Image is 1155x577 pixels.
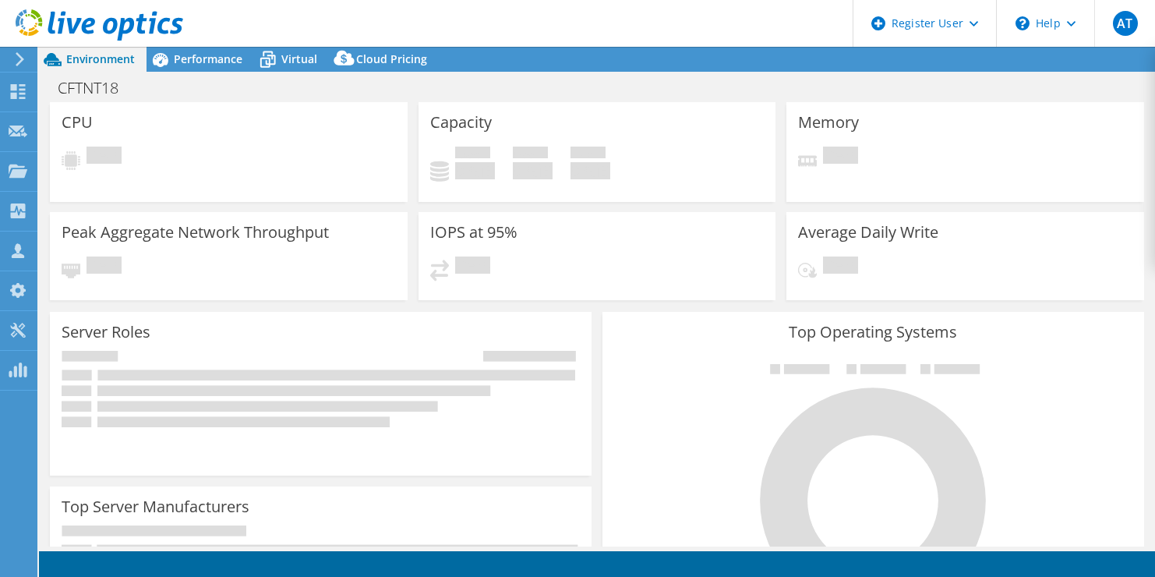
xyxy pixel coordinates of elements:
[356,51,427,66] span: Cloud Pricing
[430,224,517,241] h3: IOPS at 95%
[66,51,135,66] span: Environment
[174,51,242,66] span: Performance
[62,498,249,515] h3: Top Server Manufacturers
[1113,11,1138,36] span: AT
[570,147,606,162] span: Total
[823,147,858,168] span: Pending
[455,162,495,179] h4: 0 GiB
[614,324,1132,341] h3: Top Operating Systems
[798,224,938,241] h3: Average Daily Write
[455,147,490,162] span: Used
[62,324,150,341] h3: Server Roles
[513,162,553,179] h4: 0 GiB
[430,114,492,131] h3: Capacity
[513,147,548,162] span: Free
[62,224,329,241] h3: Peak Aggregate Network Throughput
[87,147,122,168] span: Pending
[62,114,93,131] h3: CPU
[455,257,490,278] span: Pending
[798,114,859,131] h3: Memory
[87,257,122,278] span: Pending
[1015,16,1030,30] svg: \n
[823,257,858,278] span: Pending
[51,80,143,97] h1: CFTNT18
[281,51,317,66] span: Virtual
[570,162,610,179] h4: 0 GiB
